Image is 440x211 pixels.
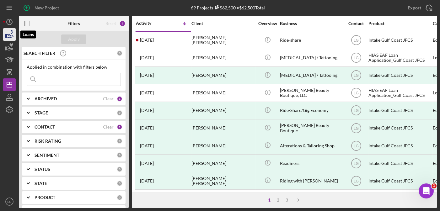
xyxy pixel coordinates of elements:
div: [PERSON_NAME] [PERSON_NAME] [191,172,254,189]
div: Intake Gulf Coast JFCS [368,172,431,189]
text: LG [353,73,358,78]
div: 0 [117,195,122,200]
div: [PERSON_NAME] [191,102,254,119]
span: 1 [432,183,437,188]
div: 1 [265,198,274,203]
button: New Project [19,2,65,14]
div: Intake Gulf Coast JFCS [368,137,431,154]
div: [PERSON_NAME] [191,120,254,136]
div: Product [368,21,431,26]
div: Contact [344,21,368,26]
div: Readiness [280,155,343,171]
time: 2025-09-03 01:03 [140,178,154,183]
div: Riding with [PERSON_NAME] [280,172,343,189]
text: LG [353,91,358,95]
text: LG [353,126,358,130]
div: [PERSON_NAME] [191,50,254,66]
div: Clear [103,96,114,101]
div: Reset [105,21,116,26]
div: HIAS EAF Loan Application_Gulf Coast JFCS [368,190,431,207]
b: STATE [35,181,47,186]
div: [PERSON_NAME] [191,155,254,171]
div: Ride-Share/Gig Economy [280,102,343,119]
b: STATUS [35,167,50,172]
div: 0 [117,152,122,158]
div: [PERSON_NAME] [191,67,254,84]
text: LG [353,108,358,113]
time: 2025-09-23 12:49 [140,73,154,78]
b: ARCHIVED [35,96,57,101]
div: Intake Gulf Coast JFCS [368,32,431,49]
div: 69 Projects • $62,500 Total [191,5,265,10]
div: 1 [117,96,122,102]
div: [PERSON_NAME] Beauty Boutique [280,120,343,136]
div: [PERSON_NAME] [PERSON_NAME] [191,32,254,49]
time: 2025-09-24 20:46 [140,38,154,43]
div: 2 [274,198,282,203]
button: Apply [61,34,86,44]
b: RISK RATING [35,139,61,144]
div: 0 [117,110,122,116]
div: 0 [117,166,122,172]
text: LG [353,179,358,183]
div: [MEDICAL_DATA] / Tattooing [280,50,343,66]
div: Ride-share [280,32,343,49]
b: SEARCH FILTER [24,51,55,56]
div: New Project [35,2,59,14]
div: HIAS EAF Loan Application_Gulf Coast JFCS [368,50,431,66]
div: 0 [117,181,122,186]
time: 2025-09-04 16:41 [140,161,154,166]
div: 2 [119,20,126,27]
div: Alterations & Tailoring Shop [280,137,343,154]
b: CONTACT [35,124,55,129]
time: 2025-09-23 12:44 [140,90,154,95]
text: LG [8,200,12,203]
div: Applied in combination with filters below [27,65,121,70]
div: [PERSON_NAME] [191,190,254,207]
div: Client [191,21,254,26]
div: Intake Gulf Coast JFCS [368,102,431,119]
b: PRODUCT [35,195,55,200]
time: 2025-09-12 16:23 [140,125,154,130]
div: Export [408,2,421,14]
iframe: Intercom live chat [419,183,434,198]
div: Overview [256,21,279,26]
b: STAGE [35,110,48,115]
div: [PERSON_NAME] [191,85,254,101]
div: Apply [68,34,80,44]
text: LG [353,38,358,43]
div: Intake Gulf Coast JFCS [368,120,431,136]
div: Intake Gulf Coast JFCS [368,155,431,171]
button: Export [401,2,437,14]
time: 2025-09-23 12:50 [140,55,154,60]
div: Intake Gulf Coast JFCS [368,67,431,84]
button: LG [3,195,16,208]
text: LG [353,56,358,60]
div: 1 [117,124,122,130]
time: 2025-09-09 05:18 [140,143,154,148]
div: Clear [103,124,114,129]
text: LG [353,161,358,166]
div: Cosmetology - Tattooing [280,190,343,207]
b: SENTIMENT [35,153,59,158]
div: $62,500 [213,5,236,10]
div: 0 [117,50,122,56]
div: 0 [117,138,122,144]
b: Filters [67,21,80,26]
text: LG [353,144,358,148]
div: Activity [136,21,164,26]
div: 3 [282,198,291,203]
div: [PERSON_NAME] Beauty Boutique, LLC [280,85,343,101]
div: [PERSON_NAME] [191,137,254,154]
div: HIAS EAF Loan Application_Gulf Coast JFCS [368,85,431,101]
div: Business [280,21,343,26]
time: 2025-09-18 22:49 [140,108,154,113]
div: [MEDICAL_DATA] / Tattooing [280,67,343,84]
